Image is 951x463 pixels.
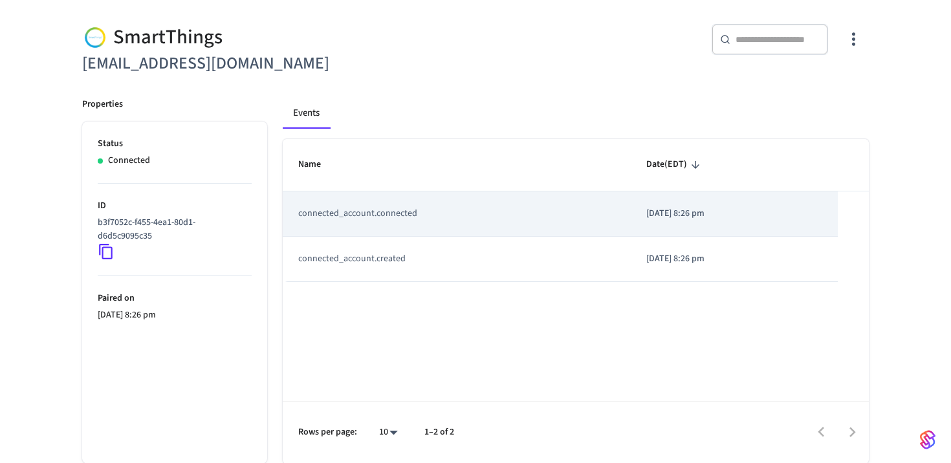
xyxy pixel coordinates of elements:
img: SeamLogoGradient.69752ec5.svg [920,429,935,450]
p: Properties [82,98,123,111]
p: Status [98,137,252,151]
span: Name [298,155,338,175]
td: connected_account.created [283,237,631,282]
p: [DATE] 8:26 pm [98,308,252,322]
p: [DATE] 8:26 pm [646,207,822,221]
button: Events [283,98,330,129]
div: 10 [373,423,404,442]
div: SmartThings [82,24,468,50]
div: connected account tabs [283,98,869,129]
p: Connected [108,154,150,167]
td: connected_account.connected [283,191,631,237]
p: ID [98,199,252,213]
span: Date(EDT) [646,155,704,175]
img: Smartthings Logo, Square [82,24,108,50]
p: Paired on [98,292,252,305]
p: Rows per page: [298,425,357,439]
p: 1–2 of 2 [424,425,454,439]
p: b3f7052c-f455-4ea1-80d1-d6d5c9095c35 [98,216,246,243]
p: [DATE] 8:26 pm [646,252,822,266]
table: sticky table [283,139,869,281]
h6: [EMAIL_ADDRESS][DOMAIN_NAME] [82,50,468,77]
